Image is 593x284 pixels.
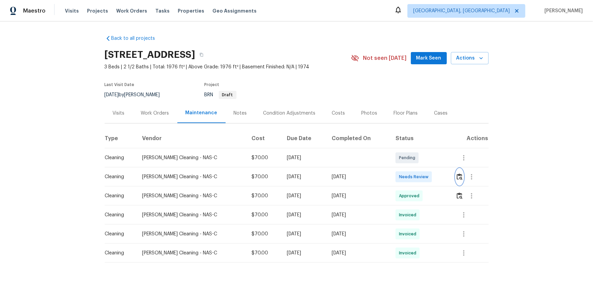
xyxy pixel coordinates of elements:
th: Due Date [281,129,327,148]
img: Review Icon [457,173,463,180]
span: Last Visit Date [105,83,135,87]
div: [PERSON_NAME] Cleaning - NAS-C [142,173,241,180]
span: Work Orders [116,7,147,14]
div: [PERSON_NAME] Cleaning - NAS-C [142,193,241,199]
img: Review Icon [457,193,463,199]
span: 3 Beds | 2 1/2 Baths | Total: 1976 ft² | Above Grade: 1976 ft² | Basement Finished: N/A | 1974 [105,64,351,70]
div: Cleaning [105,231,131,237]
div: [PERSON_NAME] Cleaning - NAS-C [142,212,241,218]
th: Type [105,129,137,148]
span: Draft [220,93,236,97]
div: Costs [332,110,345,117]
div: Cleaning [105,250,131,256]
div: [DATE] [332,193,384,199]
div: $70.00 [252,193,276,199]
span: Invoiced [399,231,419,237]
div: Photos [362,110,378,117]
div: by [PERSON_NAME] [105,91,168,99]
div: [DATE] [287,193,321,199]
button: Review Icon [456,188,464,204]
div: Visits [113,110,125,117]
div: [DATE] [332,212,384,218]
div: [DATE] [332,173,384,180]
div: [DATE] [332,250,384,256]
span: Actions [456,54,483,63]
div: Condition Adjustments [263,110,316,117]
span: Needs Review [399,173,431,180]
th: Vendor [137,129,246,148]
div: $70.00 [252,231,276,237]
span: Approved [399,193,422,199]
button: Mark Seen [411,52,447,65]
div: [DATE] [287,154,321,161]
th: Actions [450,129,488,148]
a: Back to all projects [105,35,170,42]
span: Tasks [155,9,170,13]
span: [GEOGRAPHIC_DATA], [GEOGRAPHIC_DATA] [413,7,510,14]
span: [DATE] [105,93,119,97]
h2: [STREET_ADDRESS] [105,51,195,58]
div: [DATE] [287,250,321,256]
div: Maintenance [186,110,217,116]
div: Floor Plans [394,110,418,117]
div: [PERSON_NAME] Cleaning - NAS-C [142,250,241,256]
button: Review Icon [456,169,464,185]
div: $70.00 [252,173,276,180]
span: Invoiced [399,250,419,256]
div: [DATE] [332,231,384,237]
span: Maestro [23,7,46,14]
th: Completed On [326,129,390,148]
div: $70.00 [252,250,276,256]
div: Cleaning [105,154,131,161]
span: Geo Assignments [212,7,257,14]
div: Cleaning [105,193,131,199]
span: Mark Seen [416,54,441,63]
div: Cleaning [105,173,131,180]
span: Invoiced [399,212,419,218]
div: [DATE] [287,231,321,237]
div: $70.00 [252,212,276,218]
div: Work Orders [141,110,169,117]
button: Copy Address [195,49,208,61]
div: Cases [434,110,448,117]
div: Notes [234,110,247,117]
span: Project [205,83,220,87]
th: Cost [246,129,281,148]
span: Projects [87,7,108,14]
span: Properties [178,7,204,14]
div: [DATE] [287,212,321,218]
div: [PERSON_NAME] Cleaning - NAS-C [142,154,241,161]
th: Status [390,129,450,148]
span: [PERSON_NAME] [542,7,583,14]
button: Actions [451,52,489,65]
div: Cleaning [105,212,131,218]
span: Pending [399,154,418,161]
span: Not seen [DATE] [363,55,407,62]
span: Visits [65,7,79,14]
span: BRN [205,93,237,97]
div: [PERSON_NAME] Cleaning - NAS-C [142,231,241,237]
div: [DATE] [287,173,321,180]
div: $70.00 [252,154,276,161]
